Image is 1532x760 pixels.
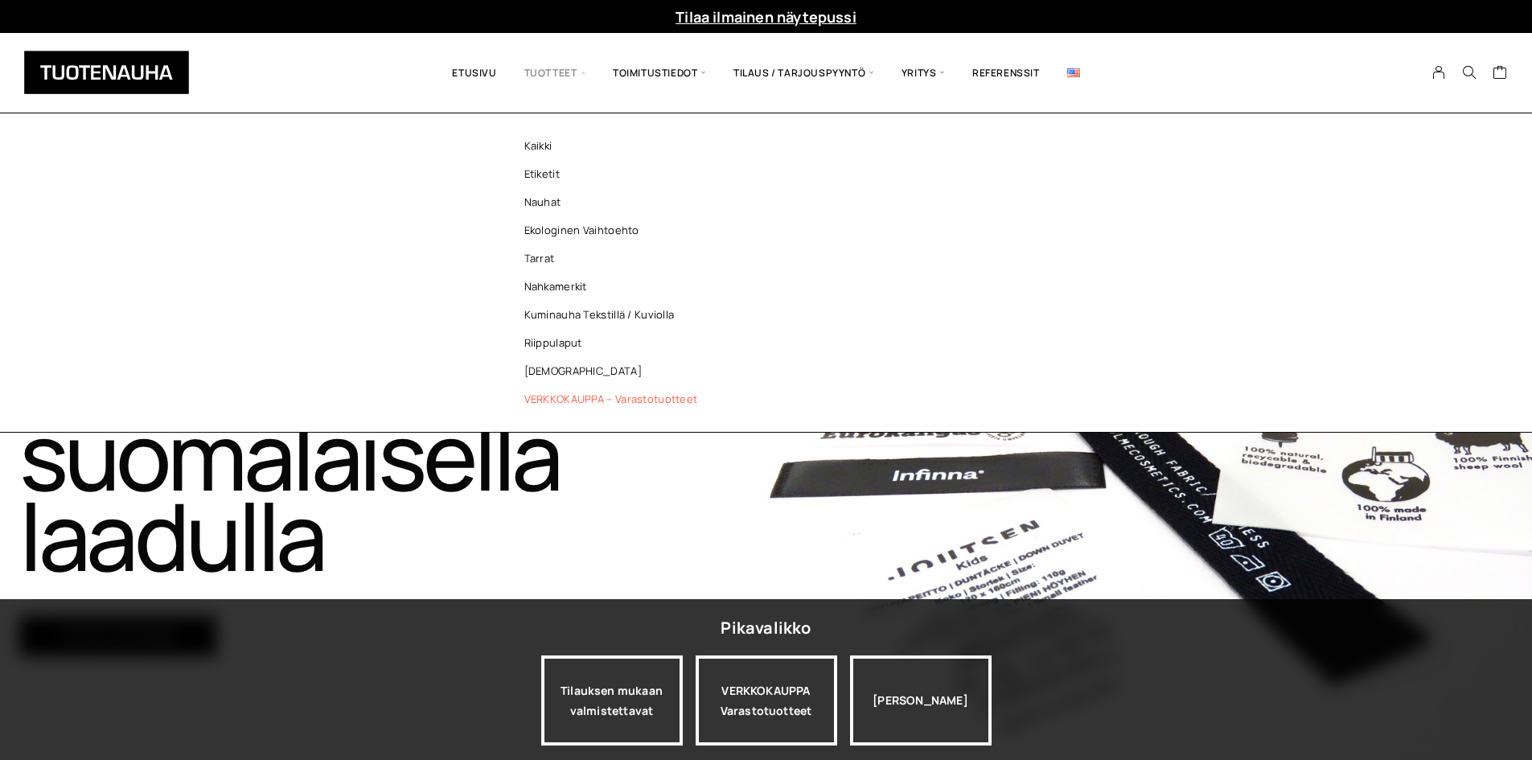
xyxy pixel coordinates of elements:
[721,614,811,643] div: Pikavalikko
[850,655,992,746] div: [PERSON_NAME]
[1493,64,1508,84] a: Cart
[599,45,720,101] span: Toimitustiedot
[499,385,732,413] a: VERKKOKAUPPA – Varastotuotteet
[1423,65,1455,80] a: My Account
[1067,68,1080,77] img: English
[959,45,1054,101] a: Referenssit
[888,45,959,101] span: Yritys
[499,188,732,216] a: Nauhat
[696,655,837,746] a: VERKKOKAUPPAVarastotuotteet
[499,329,732,357] a: Riippulaput
[499,132,732,160] a: Kaikki
[499,244,732,273] a: Tarrat
[499,273,732,301] a: Nahkamerkit
[676,7,856,27] a: Tilaa ilmainen näytepussi
[720,45,888,101] span: Tilaus / Tarjouspyyntö
[696,655,837,746] div: VERKKOKAUPPA Varastotuotteet
[499,160,732,188] a: Etiketit
[438,45,510,101] a: Etusivu
[499,357,732,385] a: [DEMOGRAPHIC_DATA]
[1454,65,1485,80] button: Search
[541,655,683,746] a: Tilauksen mukaan valmistettavat
[19,254,763,576] h1: Tuotemerkit, nauhat ja etiketit suomalaisella laadulla​
[499,301,732,329] a: Kuminauha tekstillä / kuviolla
[511,45,599,101] span: Tuotteet
[499,216,732,244] a: Ekologinen vaihtoehto
[24,51,189,94] img: Tuotenauha Oy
